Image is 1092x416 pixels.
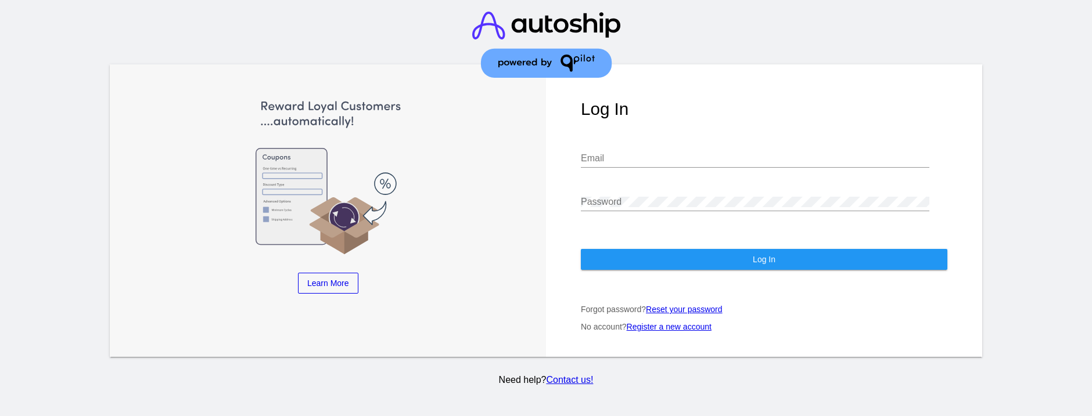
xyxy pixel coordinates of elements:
a: Register a new account [627,322,712,331]
span: Learn More [307,278,349,288]
h1: Log In [581,99,947,119]
input: Email [581,153,929,164]
button: Log In [581,249,947,270]
p: Forgot password? [581,305,947,314]
a: Contact us! [546,375,593,385]
a: Learn More [298,273,358,294]
span: Log In [753,255,775,264]
a: Reset your password [646,305,723,314]
img: Apply Coupons Automatically to Scheduled Orders with QPilot [145,99,511,255]
p: No account? [581,322,947,331]
p: Need help? [107,375,985,385]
